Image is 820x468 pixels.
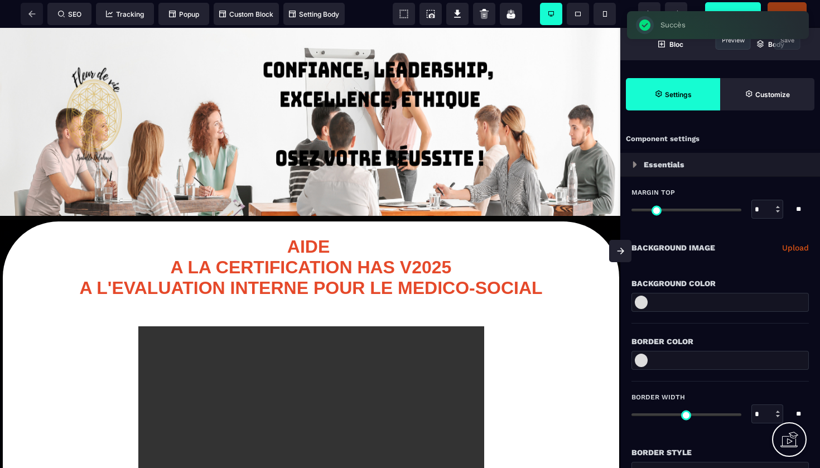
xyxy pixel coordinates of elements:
[169,10,199,18] span: Popup
[631,277,809,290] div: Background Color
[644,158,684,171] p: Essentials
[782,241,809,254] a: Upload
[720,78,814,110] span: Open Style Manager
[631,241,715,254] p: Background Image
[720,28,820,60] span: Open Layer Manager
[776,9,798,18] span: Publier
[626,78,720,110] span: Settings
[106,10,144,18] span: Tracking
[768,40,784,49] strong: Body
[631,393,685,402] span: Border Width
[620,128,820,150] div: Component settings
[393,3,415,25] span: View components
[633,161,637,168] img: loading
[712,9,754,18] span: Previsualiser
[631,335,809,348] div: Border Color
[631,188,675,197] span: Margin Top
[620,28,720,60] span: Open Blocks
[705,2,761,25] span: Preview
[631,446,809,459] div: Border Style
[669,40,683,49] strong: Bloc
[289,10,339,18] span: Setting Body
[3,209,619,276] h1: AIDE A LA CERTIFICATION HAS V2025 A L'EVALUATION INTERNE POUR LE MEDICO-SOCIAL
[58,10,81,18] span: SEO
[665,90,692,99] strong: Settings
[219,10,273,18] span: Custom Block
[755,90,790,99] strong: Customize
[419,3,442,25] span: Screenshot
